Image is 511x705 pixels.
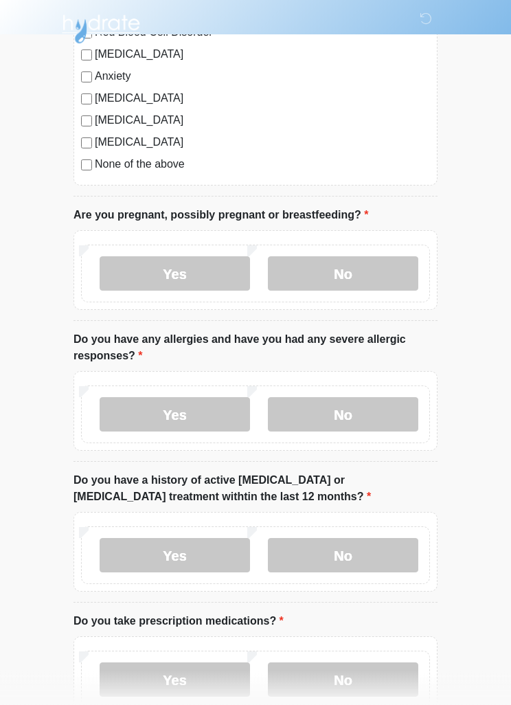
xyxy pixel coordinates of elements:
[81,160,92,171] input: None of the above
[95,135,430,151] label: [MEDICAL_DATA]
[100,663,250,697] label: Yes
[73,332,438,365] label: Do you have any allergies and have you had any severe allergic responses?
[268,398,418,432] label: No
[268,539,418,573] label: No
[95,91,430,107] label: [MEDICAL_DATA]
[95,157,430,173] label: None of the above
[81,72,92,83] input: Anxiety
[60,10,142,45] img: Hydrate IV Bar - Chandler Logo
[81,94,92,105] input: [MEDICAL_DATA]
[81,50,92,61] input: [MEDICAL_DATA]
[100,539,250,573] label: Yes
[95,69,430,85] label: Anxiety
[81,116,92,127] input: [MEDICAL_DATA]
[100,398,250,432] label: Yes
[73,208,368,224] label: Are you pregnant, possibly pregnant or breastfeeding?
[95,113,430,129] label: [MEDICAL_DATA]
[95,47,430,63] label: [MEDICAL_DATA]
[81,138,92,149] input: [MEDICAL_DATA]
[73,473,438,506] label: Do you have a history of active [MEDICAL_DATA] or [MEDICAL_DATA] treatment withtin the last 12 mo...
[100,257,250,291] label: Yes
[73,614,284,630] label: Do you take prescription medications?
[268,257,418,291] label: No
[268,663,418,697] label: No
